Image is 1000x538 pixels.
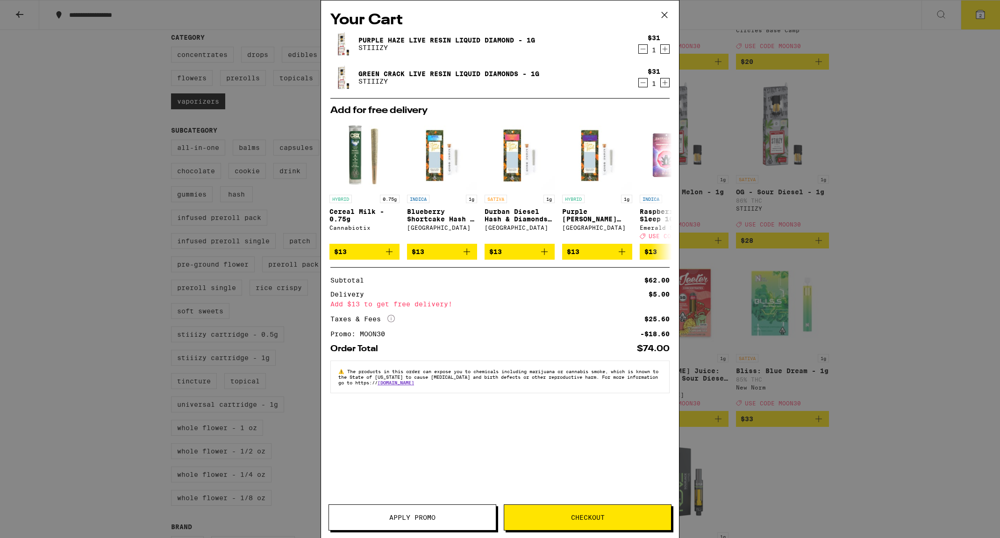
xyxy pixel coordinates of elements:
[338,368,658,385] span: The products in this order can expose you to chemicals including marijuana or cannabis smoke, whi...
[637,345,670,353] div: $74.00
[329,504,496,531] button: Apply Promo
[648,34,660,42] div: $31
[649,291,670,297] div: $5.00
[638,78,648,87] button: Decrement
[330,315,395,323] div: Taxes & Fees
[330,277,371,283] div: Subtotal
[330,291,371,297] div: Delivery
[485,120,555,244] a: Open page for Durban Diesel Hash & Diamonds Infused - 1g from Stone Road
[407,195,429,203] p: INDICA
[407,208,477,223] p: Blueberry Shortcake Hash & Diamond Infused - 1g
[378,380,414,385] a: [DOMAIN_NAME]
[466,195,477,203] p: 1g
[485,225,555,231] div: [GEOGRAPHIC_DATA]
[621,195,632,203] p: 1g
[358,36,535,44] a: Purple Haze Live Resin Liquid Diamond - 1g
[330,31,357,57] img: Purple Haze Live Resin Liquid Diamond - 1g
[660,44,670,54] button: Increment
[562,120,632,244] a: Open page for Purple Runtz Hash & Diamonds Infused - 1g from Stone Road
[6,7,67,14] span: Hi. Need any help?
[412,248,424,255] span: $13
[329,120,400,190] img: Cannabiotix - Cereal Milk - 0.75g
[329,244,400,260] button: Add to bag
[648,80,660,87] div: 1
[649,233,705,239] span: USE CODE MOON30
[562,244,632,260] button: Add to bag
[543,195,555,203] p: 1g
[648,68,660,75] div: $31
[640,208,710,223] p: Raspberry Dream Sleep 10:2:2 Gummies
[330,10,670,31] h2: Your Cart
[330,106,670,115] h2: Add for free delivery
[407,120,477,190] img: Stone Road - Blueberry Shortcake Hash & Diamond Infused - 1g
[648,46,660,54] div: 1
[330,64,357,91] img: Green Crack Live Resin Liquid Diamonds - 1g
[330,345,385,353] div: Order Total
[638,44,648,54] button: Decrement
[485,195,507,203] p: SATIVA
[407,120,477,244] a: Open page for Blueberry Shortcake Hash & Diamond Infused - 1g from Stone Road
[571,514,605,521] span: Checkout
[562,195,585,203] p: HYBRID
[407,225,477,231] div: [GEOGRAPHIC_DATA]
[644,277,670,283] div: $62.00
[640,195,662,203] p: INDICA
[329,208,400,223] p: Cereal Milk - 0.75g
[644,248,657,255] span: $13
[644,316,670,322] div: $25.60
[640,120,710,244] a: Open page for Raspberry Dream Sleep 10:2:2 Gummies from Emerald Sky
[640,120,710,190] img: Emerald Sky - Raspberry Dream Sleep 10:2:2 Gummies
[640,244,710,260] button: Add to bag
[485,208,555,223] p: Durban Diesel Hash & Diamonds Infused - 1g
[562,208,632,223] p: Purple [PERSON_NAME] Hash & Diamonds Infused - 1g
[567,248,579,255] span: $13
[562,225,632,231] div: [GEOGRAPHIC_DATA]
[562,120,632,190] img: Stone Road - Purple Runtz Hash & Diamonds Infused - 1g
[358,70,539,78] a: Green Crack Live Resin Liquid Diamonds - 1g
[358,44,535,51] p: STIIIZY
[380,195,400,203] p: 0.75g
[329,225,400,231] div: Cannabiotix
[407,244,477,260] button: Add to bag
[485,120,555,190] img: Stone Road - Durban Diesel Hash & Diamonds Infused - 1g
[640,331,670,337] div: -$18.60
[334,248,347,255] span: $13
[358,78,539,85] p: STIIIZY
[330,301,670,307] div: Add $13 to get free delivery!
[329,120,400,244] a: Open page for Cereal Milk - 0.75g from Cannabiotix
[489,248,502,255] span: $13
[660,78,670,87] button: Increment
[389,514,436,521] span: Apply Promo
[504,504,671,531] button: Checkout
[330,331,392,337] div: Promo: MOON30
[640,225,710,231] div: Emerald Sky
[338,368,347,374] span: ⚠️
[485,244,555,260] button: Add to bag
